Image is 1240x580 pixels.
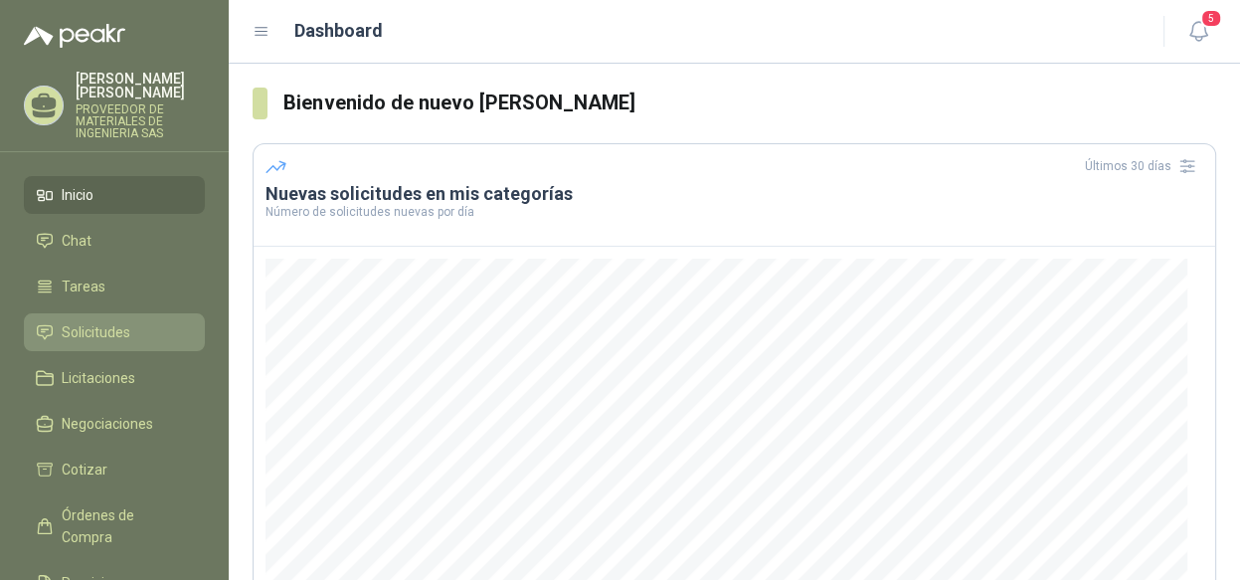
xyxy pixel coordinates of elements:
[266,206,1203,218] p: Número de solicitudes nuevas por día
[1085,150,1203,182] div: Últimos 30 días
[76,72,205,99] p: [PERSON_NAME] [PERSON_NAME]
[24,359,205,397] a: Licitaciones
[24,405,205,443] a: Negociaciones
[24,268,205,305] a: Tareas
[283,88,1216,118] h3: Bienvenido de nuevo [PERSON_NAME]
[62,413,153,435] span: Negociaciones
[62,184,93,206] span: Inicio
[24,222,205,260] a: Chat
[1200,9,1222,28] span: 5
[24,313,205,351] a: Solicitudes
[24,496,205,556] a: Órdenes de Compra
[24,24,125,48] img: Logo peakr
[76,103,205,139] p: PROVEEDOR DE MATERIALES DE INGENIERIA SAS
[62,459,107,481] span: Cotizar
[24,176,205,214] a: Inicio
[1180,14,1216,50] button: 5
[62,230,91,252] span: Chat
[266,182,1203,206] h3: Nuevas solicitudes en mis categorías
[62,276,105,297] span: Tareas
[294,17,383,45] h1: Dashboard
[62,321,130,343] span: Solicitudes
[62,367,135,389] span: Licitaciones
[24,451,205,488] a: Cotizar
[62,504,186,548] span: Órdenes de Compra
